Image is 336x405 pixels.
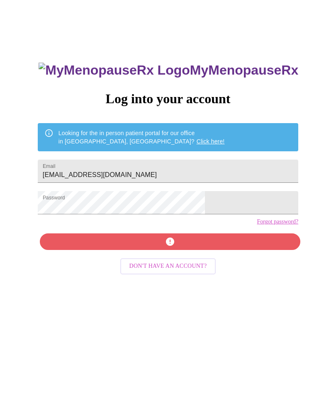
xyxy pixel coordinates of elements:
[120,258,216,274] button: Don't have an account?
[39,63,190,78] img: MyMenopauseRx Logo
[197,138,225,145] a: Click here!
[38,91,298,107] h3: Log into your account
[39,63,298,78] h3: MyMenopauseRx
[257,218,298,225] a: Forgot password?
[129,261,207,272] span: Don't have an account?
[58,126,225,149] div: Looking for the in person patient portal for our office in [GEOGRAPHIC_DATA], [GEOGRAPHIC_DATA]?
[118,262,218,269] a: Don't have an account?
